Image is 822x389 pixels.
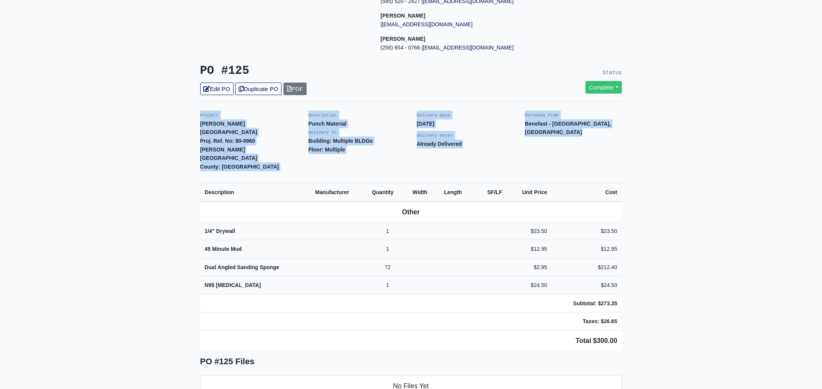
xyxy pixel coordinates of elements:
[507,183,552,202] th: Unit Price
[507,276,552,295] td: $24.50
[200,147,245,153] strong: [PERSON_NAME]
[408,183,440,202] th: Width
[200,357,622,367] h5: PO #125 Files
[507,240,552,258] td: $12.95
[423,45,514,51] a: [EMAIL_ADDRESS][DOMAIN_NAME]
[417,113,450,118] small: Delivery Date
[200,83,234,95] a: Edit PO
[205,246,242,252] strong: 45 Minute Mud
[417,121,435,127] strong: [DATE]
[525,120,622,137] p: Benefast - [GEOGRAPHIC_DATA], [GEOGRAPHIC_DATA]
[417,141,462,147] strong: Already Delivered
[235,83,282,95] a: Duplicate PO
[200,64,405,78] h3: PO #125
[507,222,552,240] td: $23.50
[284,83,307,95] a: PDF
[309,121,347,127] strong: Punch Material
[552,222,622,240] td: $23.50
[309,113,337,118] small: Description
[200,330,622,351] td: Total $300.00
[552,312,622,331] td: Taxes: $26.65
[552,183,622,202] th: Cost
[440,183,475,202] th: Length
[381,43,550,52] p: (256) 654 - 0766 |
[586,81,622,94] a: Complete
[367,276,408,295] td: 1
[507,258,552,276] td: $2.95
[200,155,257,161] strong: [GEOGRAPHIC_DATA]
[200,113,218,118] small: Project
[309,147,345,153] strong: Floor: Multiple
[417,133,453,138] small: Delivery Notes
[367,183,408,202] th: Quantity
[200,183,311,202] th: Description
[382,21,473,27] a: [EMAIL_ADDRESS][DOMAIN_NAME]
[205,228,235,234] strong: 1/4" Drywall
[367,222,408,240] td: 1
[310,183,367,202] th: Manufacturer
[205,264,280,270] strong: Dual Angled Sanding Sponge
[309,130,337,135] small: Delivery To
[552,240,622,258] td: $12.95
[200,164,279,170] strong: County: [GEOGRAPHIC_DATA]
[402,208,420,216] b: Other
[603,70,622,76] small: Status
[381,36,426,42] strong: [PERSON_NAME]
[552,258,622,276] td: $212.40
[525,113,559,118] small: Purchase From
[200,121,257,136] strong: [PERSON_NAME] [GEOGRAPHIC_DATA]
[475,183,507,202] th: SF/LF
[200,138,255,144] strong: Proj. Ref. No: 80-0960
[552,276,622,295] td: $24.50
[309,138,373,144] strong: Building: Multiple BLDGs
[367,258,408,276] td: 72
[205,282,261,288] strong: N95 [MEDICAL_DATA]
[381,20,550,29] p: |
[552,294,622,312] td: Subtotal: $273.35
[367,240,408,258] td: 1
[381,13,426,19] strong: [PERSON_NAME]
